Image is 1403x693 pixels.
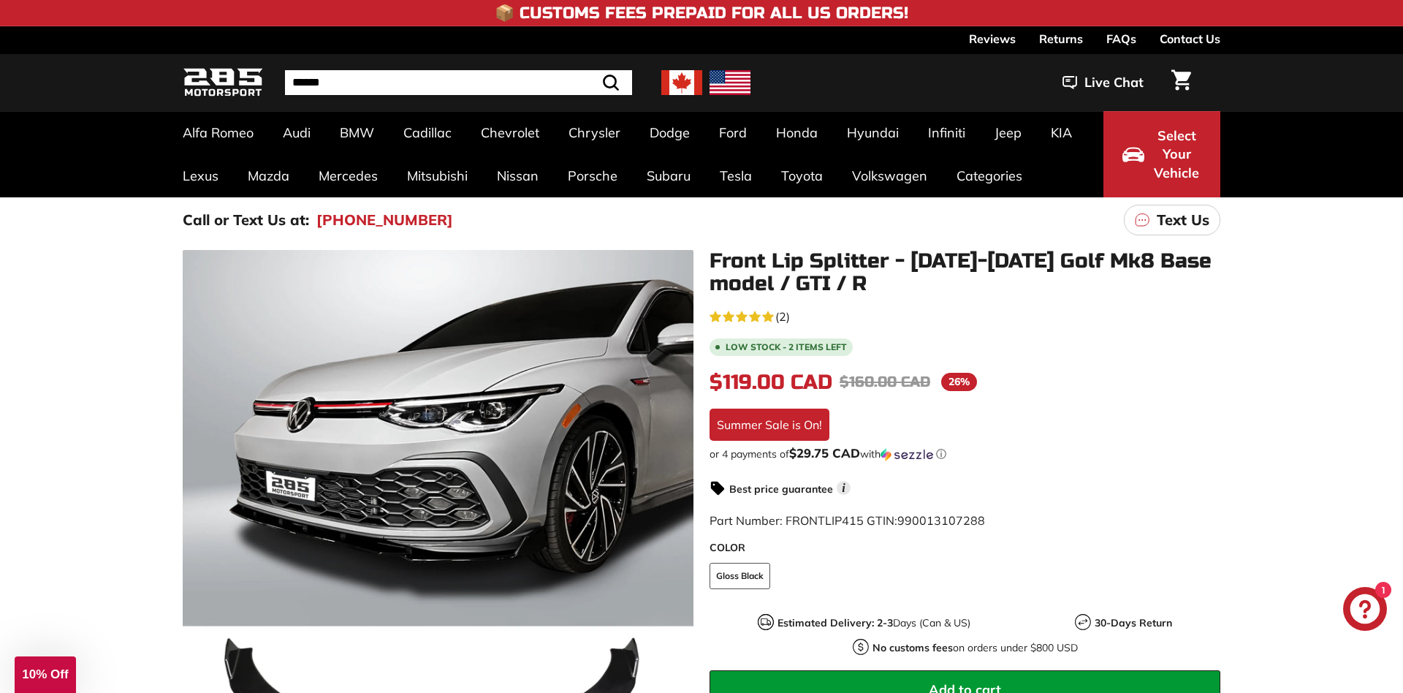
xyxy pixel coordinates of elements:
a: Tesla [705,154,767,197]
p: on orders under $800 USD [872,640,1078,656]
span: Low stock - 2 items left [726,343,847,352]
a: Volkswagen [837,154,942,197]
a: Honda [761,111,832,154]
a: Lexus [168,154,233,197]
img: Logo_285_Motorsport_areodynamics_components [183,66,263,100]
strong: Best price guarantee [729,482,833,496]
a: Infiniti [913,111,980,154]
div: or 4 payments of with [710,447,1220,461]
a: Contact Us [1160,26,1220,51]
div: 10% Off [15,656,76,693]
span: Select Your Vehicle [1152,126,1201,183]
h1: Front Lip Splitter - [DATE]-[DATE] Golf Mk8 Base model / GTI / R [710,250,1220,295]
span: i [837,481,851,495]
a: Mazda [233,154,304,197]
span: $29.75 CAD [789,445,860,461]
button: Live Chat [1043,64,1163,101]
a: Subaru [632,154,705,197]
a: Mitsubishi [392,154,482,197]
button: Select Your Vehicle [1103,111,1220,197]
a: Jeep [980,111,1036,154]
a: Audi [268,111,325,154]
p: Days (Can & US) [777,616,970,631]
a: Cart [1163,58,1200,107]
a: Hyundai [832,111,913,154]
label: COLOR [710,540,1220,556]
a: Nissan [482,154,553,197]
span: 10% Off [22,667,68,681]
span: 990013107288 [897,513,985,528]
p: Text Us [1157,209,1209,231]
a: Cadillac [389,111,466,154]
img: Sezzle [881,448,933,461]
a: Dodge [635,111,704,154]
a: FAQs [1106,26,1136,51]
a: Porsche [553,154,632,197]
span: $160.00 CAD [840,373,930,391]
span: 26% [941,373,977,391]
a: Chrysler [554,111,635,154]
span: Live Chat [1084,73,1144,92]
span: (2) [775,308,790,325]
a: BMW [325,111,389,154]
a: Mercedes [304,154,392,197]
a: [PHONE_NUMBER] [316,209,453,231]
h4: 📦 Customs Fees Prepaid for All US Orders! [495,4,908,22]
strong: Estimated Delivery: 2-3 [777,616,893,629]
a: Alfa Romeo [168,111,268,154]
a: Categories [942,154,1037,197]
span: $119.00 CAD [710,370,832,395]
a: Returns [1039,26,1083,51]
inbox-online-store-chat: Shopify online store chat [1339,587,1391,635]
a: 5.0 rating (2 votes) [710,306,1220,325]
strong: 30-Days Return [1095,616,1172,629]
input: Search [285,70,632,95]
a: KIA [1036,111,1087,154]
a: Ford [704,111,761,154]
span: Part Number: FRONTLIP415 GTIN: [710,513,985,528]
div: Summer Sale is On! [710,409,829,441]
p: Call or Text Us at: [183,209,309,231]
a: Chevrolet [466,111,554,154]
a: Reviews [969,26,1016,51]
strong: No customs fees [872,641,953,654]
div: or 4 payments of$29.75 CADwithSezzle Click to learn more about Sezzle [710,447,1220,461]
a: Toyota [767,154,837,197]
a: Text Us [1124,205,1220,235]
